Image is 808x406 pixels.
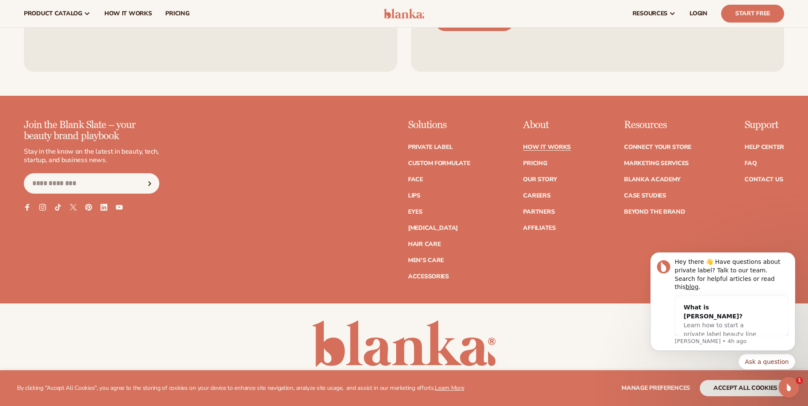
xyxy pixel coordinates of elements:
[408,193,420,199] a: Lips
[140,173,159,194] button: Subscribe
[17,385,464,392] p: By clicking "Accept All Cookies", you agree to the storing of cookies on your device to enhance s...
[633,10,667,17] span: resources
[700,380,791,396] button: accept all cookies
[779,377,799,397] iframe: Intercom live chat
[435,384,464,392] a: Learn More
[745,144,784,150] a: Help Center
[408,160,470,166] a: Custom formulate
[384,9,424,19] img: logo
[621,380,690,396] button: Manage preferences
[624,160,689,166] a: Marketing services
[165,10,189,17] span: pricing
[408,177,423,183] a: Face
[24,147,159,165] p: Stay in the know on the latest in beauty, tech, startup, and business news.
[408,225,458,231] a: [MEDICAL_DATA]
[523,225,555,231] a: Affiliates
[624,177,681,183] a: Blanka Academy
[408,209,423,215] a: Eyes
[523,144,571,150] a: How It Works
[624,209,685,215] a: Beyond the brand
[624,193,666,199] a: Case Studies
[523,193,550,199] a: Careers
[624,144,691,150] a: Connect your store
[104,10,152,17] span: How It Works
[408,257,444,263] a: Men's Care
[408,241,440,247] a: Hair Care
[721,5,784,23] a: Start Free
[408,274,449,280] a: Accessories
[624,120,691,131] p: Resources
[745,177,783,183] a: Contact Us
[408,120,470,131] p: Solutions
[523,177,557,183] a: Our Story
[796,377,803,384] span: 1
[690,10,707,17] span: LOGIN
[24,120,159,142] p: Join the Blank Slate – your beauty brand playbook
[621,384,690,392] span: Manage preferences
[523,160,547,166] a: Pricing
[523,120,571,131] p: About
[24,10,82,17] span: product catalog
[745,160,756,166] a: FAQ
[523,209,555,215] a: Partners
[745,120,784,131] p: Support
[408,144,452,150] a: Private label
[638,233,808,383] iframe: Intercom notifications message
